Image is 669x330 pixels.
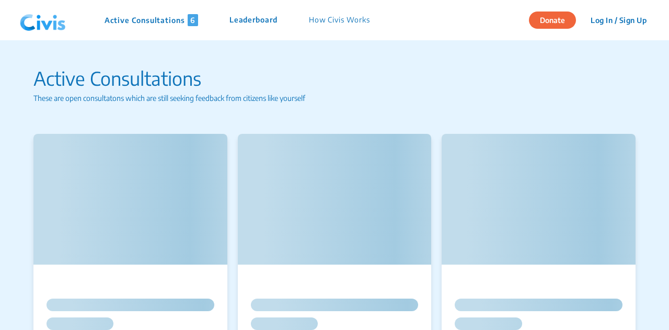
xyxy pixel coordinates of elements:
p: These are open consultatons which are still seeking feedback from citizens like yourself [33,93,636,104]
p: Active Consultations [105,14,198,26]
img: navlogo.png [16,5,70,36]
p: How Civis Works [309,14,370,26]
span: 6 [188,14,198,26]
p: Active Consultations [33,64,636,93]
a: Donate [529,14,584,25]
button: Log In / Sign Up [584,12,653,28]
button: Donate [529,12,576,29]
p: Leaderboard [229,14,278,26]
